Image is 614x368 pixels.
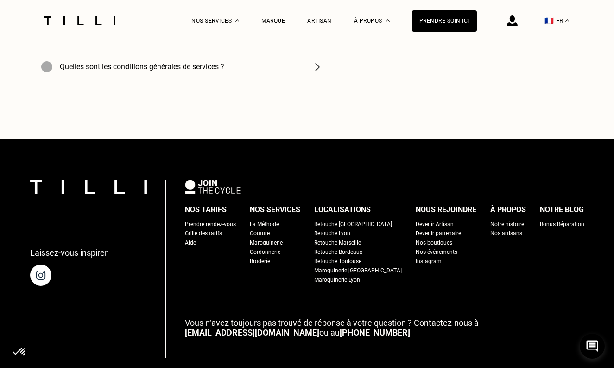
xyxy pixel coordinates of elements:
a: Notre histoire [490,220,524,229]
img: Menu déroulant [235,19,239,22]
div: Nous rejoindre [416,203,476,217]
div: Nos services [250,203,300,217]
a: Cordonnerie [250,247,280,257]
a: Instagram [416,257,442,266]
a: Maroquinerie [250,238,283,247]
img: icône connexion [507,15,518,26]
img: Logo du service de couturière Tilli [41,16,119,25]
a: Retouche Marseille [314,238,361,247]
a: La Méthode [250,220,279,229]
img: chevron [312,61,323,72]
div: À propos [490,203,526,217]
h4: Quelles sont les conditions générales de services ? [60,62,224,71]
p: Laissez-vous inspirer [30,248,108,258]
a: Retouche Lyon [314,229,350,238]
img: menu déroulant [565,19,569,22]
a: [PHONE_NUMBER] [340,328,410,337]
a: Broderie [250,257,270,266]
a: Retouche Bordeaux [314,247,362,257]
a: Prendre soin ici [412,10,477,32]
img: logo Join The Cycle [185,180,241,194]
a: Artisan [307,18,332,24]
span: 🇫🇷 [544,16,554,25]
a: Maroquinerie [GEOGRAPHIC_DATA] [314,266,402,275]
span: Vous n‘avez toujours pas trouvé de réponse à votre question ? Contactez-nous à [185,318,479,328]
a: Bonus Réparation [540,220,584,229]
img: logo Tilli [30,180,147,194]
div: Notre blog [540,203,584,217]
a: Grille des tarifs [185,229,222,238]
img: page instagram de Tilli une retoucherie à domicile [30,265,51,286]
a: Retouche [GEOGRAPHIC_DATA] [314,220,392,229]
a: Devenir Artisan [416,220,454,229]
a: Devenir partenaire [416,229,461,238]
div: Localisations [314,203,371,217]
a: Marque [261,18,285,24]
a: Couture [250,229,270,238]
img: Menu déroulant à propos [386,19,390,22]
a: Prendre rendez-vous [185,220,236,229]
a: Maroquinerie Lyon [314,275,360,284]
p: ou au [185,318,584,337]
a: Aide [185,238,196,247]
a: Nos boutiques [416,238,452,247]
a: Nos artisans [490,229,522,238]
a: Retouche Toulouse [314,257,361,266]
a: Nos événements [416,247,457,257]
div: Nos tarifs [185,203,227,217]
a: [EMAIL_ADDRESS][DOMAIN_NAME] [185,328,319,337]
